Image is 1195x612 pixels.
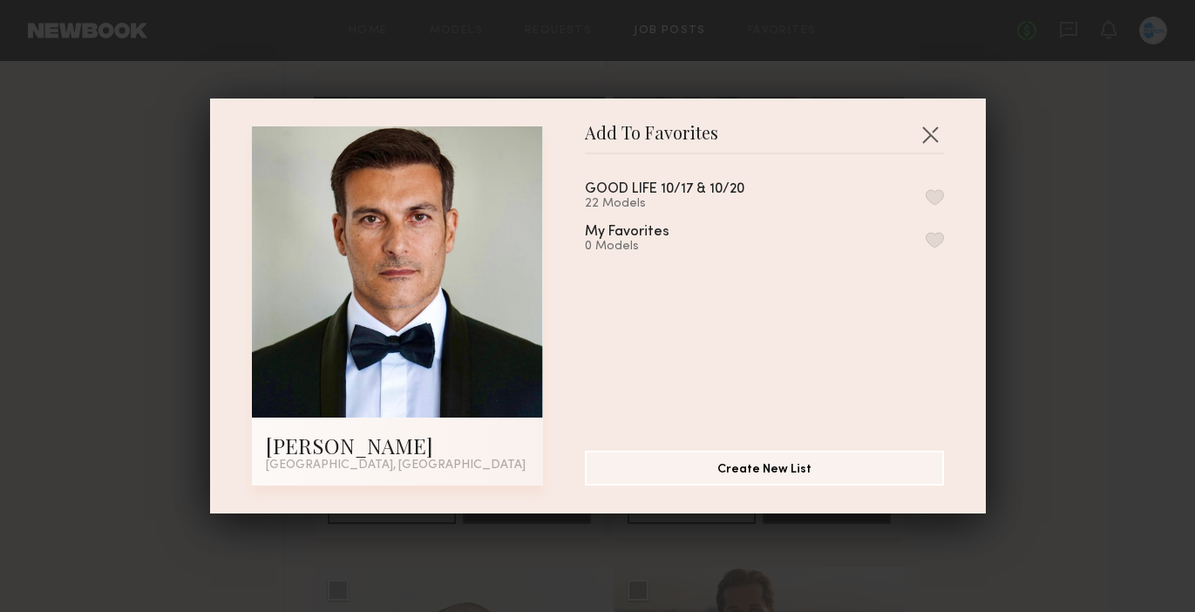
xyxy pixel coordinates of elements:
div: 0 Models [585,240,711,254]
div: My Favorites [585,225,669,240]
span: Add To Favorites [585,126,718,153]
div: [PERSON_NAME] [266,432,529,459]
button: Close [916,120,944,148]
div: 22 Models [585,197,786,211]
button: Create New List [585,451,944,486]
div: [GEOGRAPHIC_DATA], [GEOGRAPHIC_DATA] [266,459,529,472]
div: GOOD LIFE 10/17 & 10/20 [585,182,744,197]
